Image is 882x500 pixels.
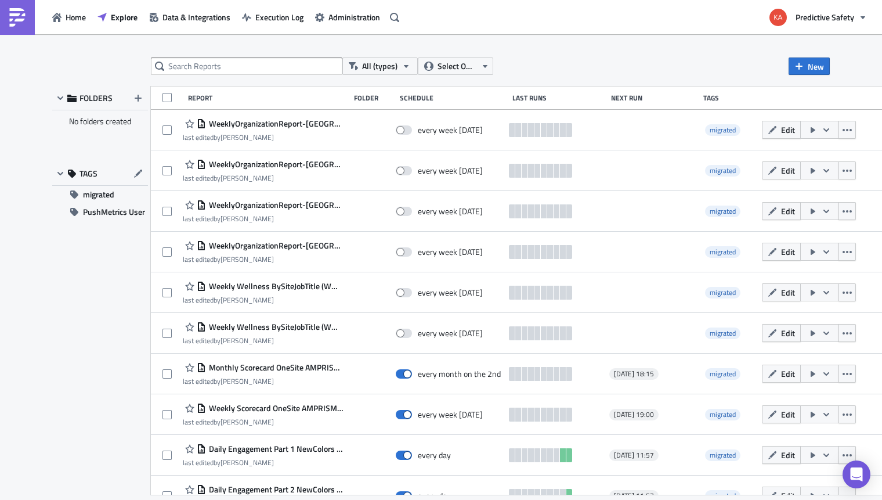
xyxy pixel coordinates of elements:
span: Select Owner [438,60,476,73]
div: every week on Monday [418,287,483,298]
button: Edit [762,446,801,464]
div: every day [418,450,451,461]
span: [DATE] 18:15 [614,369,654,379]
div: every week on Sunday [418,247,483,257]
span: All (types) [362,60,397,73]
div: every week on Monday [418,328,483,339]
span: migrated [710,206,736,217]
button: Execution Log [236,8,309,26]
div: Tags [703,93,757,102]
span: migrated [710,409,736,420]
span: Weekly Scorecard OneSite AMPRISM NewColors (SaudiCom) [206,403,344,413]
span: Explore [111,11,138,23]
span: Home [66,11,86,23]
button: Edit [762,202,801,220]
div: last edited by [PERSON_NAME] [183,418,344,426]
button: PushMetrics User [52,203,148,221]
span: migrated [705,246,740,258]
div: Folder [354,93,394,102]
button: Predictive Safety [762,5,873,30]
span: Edit [781,246,795,258]
span: WeeklyOrganizationReport-BaseliningONLY (ADNOCRuwaisSulphur) (uae) [206,118,344,129]
div: every week on Sunday [418,166,483,176]
span: migrated [705,124,740,136]
div: every week on Sunday [418,409,483,420]
div: Report [188,93,348,102]
span: migrated [705,165,740,177]
button: Data & Integrations [143,8,236,26]
span: Weekly Wellness BySiteJobTitle (WMATABusLandover) [206,322,344,332]
span: WeeklyOrganizationReport-BaseliningONLY (ADNOCHabshanSulphur) (uae) [206,200,344,210]
button: Edit [762,405,801,423]
span: migrated [710,246,736,257]
div: last edited by [PERSON_NAME] [183,458,344,467]
div: last edited by [PERSON_NAME] [183,296,344,304]
div: last edited by [PERSON_NAME] [183,377,344,386]
img: Avatar [768,8,788,27]
div: Next Run [611,93,697,102]
span: PushMetrics User [83,203,145,221]
span: Edit [781,124,795,136]
span: Edit [781,327,795,339]
span: migrated [710,124,736,135]
span: WeeklyOrganizationReport-BaseliningONLY (ADNOCRuwais) (uae) [206,159,344,170]
span: migrated [705,449,740,461]
span: New [808,60,824,73]
span: FOLDERS [79,93,113,103]
span: Administration [328,11,380,23]
span: [DATE] 19:00 [614,410,654,419]
span: Predictive Safety [796,11,854,23]
span: migrated [705,409,740,420]
input: Search Reports [151,57,342,75]
span: Daily Engagement Part 2 NewColors PM (SaudiCom) [206,484,344,495]
button: Home [46,8,92,26]
div: last edited by [PERSON_NAME] [183,336,344,345]
div: last edited by [PERSON_NAME] [183,214,344,223]
button: All (types) [342,57,418,75]
span: TAGS [79,168,97,179]
div: every week on Sunday [418,206,483,217]
div: every week on Sunday [418,125,483,135]
span: Edit [781,449,795,461]
button: Edit [762,365,801,383]
div: Open Intercom Messenger [843,461,870,488]
span: migrated [710,368,736,379]
span: migrated [710,449,736,461]
button: Select Owner [418,57,493,75]
span: migrated [710,287,736,298]
button: Edit [762,324,801,342]
button: New [789,57,830,75]
span: Daily Engagement Part 1 NewColors PM (SaudiCom) [206,444,344,454]
button: migrated [52,186,148,203]
span: Edit [781,408,795,420]
span: migrated [83,186,114,203]
span: migrated [705,206,740,217]
span: migrated [705,287,740,298]
span: migrated [705,368,740,380]
span: Edit [781,286,795,298]
span: Weekly Wellness BySiteJobTitle (WMATABusAndrews) [206,281,344,292]
span: WeeklyOrganizationReport-BaseliningONLY (ADNOCHabshan-5) (uae) [206,240,344,251]
button: Edit [762,161,801,179]
button: Edit [762,243,801,261]
span: migrated [705,328,740,339]
span: Edit [781,205,795,217]
img: PushMetrics [8,8,27,27]
button: Explore [92,8,143,26]
span: [DATE] 11:57 [614,451,654,460]
div: last edited by [PERSON_NAME] [183,174,344,182]
button: Edit [762,283,801,301]
span: Monthly Scorecard OneSite AMPRISM NewColors (SaudiCom) [206,362,344,373]
div: Schedule [400,93,507,102]
button: Administration [309,8,386,26]
span: Edit [781,368,795,380]
span: Execution Log [255,11,303,23]
span: migrated [710,165,736,176]
div: last edited by [PERSON_NAME] [183,255,344,264]
div: last edited by [PERSON_NAME] [183,133,344,142]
